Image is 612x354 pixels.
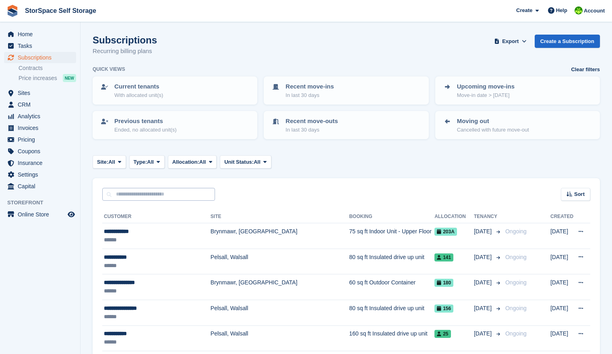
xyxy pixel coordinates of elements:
[436,112,599,138] a: Moving out Cancelled with future move-out
[254,158,261,166] span: All
[550,249,573,274] td: [DATE]
[168,155,217,169] button: Allocation: All
[535,35,600,48] a: Create a Subscription
[349,300,434,325] td: 80 sq ft Insulated drive up unit
[102,210,211,223] th: Customer
[129,155,165,169] button: Type: All
[265,112,428,138] a: Recent move-outs In last 30 days
[285,82,334,91] p: Recent move-ins
[6,5,19,17] img: stora-icon-8386f47178a22dfd0bd8f6a31ec36ba5ce8667c1dd55bd0f319d3a0aa187defe.svg
[505,228,527,235] span: Ongoing
[434,305,453,313] span: 156
[502,37,519,45] span: Export
[457,91,515,99] p: Move-in date > [DATE]
[474,278,493,287] span: [DATE]
[349,325,434,351] td: 160 sq ft Insulated drive up unit
[114,126,177,134] p: Ended, no allocated unit(s)
[114,82,163,91] p: Current tenants
[285,117,338,126] p: Recent move-outs
[505,330,527,337] span: Ongoing
[434,228,457,236] span: 203a
[134,158,147,166] span: Type:
[265,77,428,104] a: Recent move-ins In last 30 days
[7,199,80,207] span: Storefront
[584,7,605,15] span: Account
[18,146,66,157] span: Coupons
[4,169,76,180] a: menu
[4,181,76,192] a: menu
[147,158,154,166] span: All
[18,209,66,220] span: Online Store
[505,279,527,286] span: Ongoing
[66,210,76,219] a: Preview store
[505,305,527,311] span: Ongoing
[474,253,493,261] span: [DATE]
[4,209,76,220] a: menu
[505,254,527,260] span: Ongoing
[575,6,583,14] img: paul catt
[434,253,453,261] span: 141
[18,40,66,51] span: Tasks
[457,82,515,91] p: Upcoming move-ins
[4,99,76,110] a: menu
[18,157,66,169] span: Insurance
[18,122,66,134] span: Invoices
[550,223,573,249] td: [DATE]
[18,169,66,180] span: Settings
[285,126,338,134] p: In last 30 days
[93,112,256,138] a: Previous tenants Ended, no allocated unit(s)
[556,6,567,14] span: Help
[434,210,474,223] th: Allocation
[474,227,493,236] span: [DATE]
[114,91,163,99] p: With allocated unit(s)
[211,300,349,325] td: Pelsall, Walsall
[18,134,66,145] span: Pricing
[19,64,76,72] a: Contracts
[22,4,99,17] a: StorSpace Self Storage
[211,223,349,249] td: Brynmawr, [GEOGRAPHIC_DATA]
[285,91,334,99] p: In last 30 days
[474,329,493,338] span: [DATE]
[4,134,76,145] a: menu
[571,66,600,74] a: Clear filters
[550,325,573,351] td: [DATE]
[19,74,57,82] span: Price increases
[18,52,66,63] span: Subscriptions
[93,77,256,104] a: Current tenants With allocated unit(s)
[457,117,529,126] p: Moving out
[93,47,157,56] p: Recurring billing plans
[349,223,434,249] td: 75 sq ft Indoor Unit - Upper Floor
[18,111,66,122] span: Analytics
[457,126,529,134] p: Cancelled with future move-out
[63,74,76,82] div: NEW
[349,249,434,274] td: 80 sq ft Insulated drive up unit
[550,300,573,325] td: [DATE]
[4,157,76,169] a: menu
[172,158,199,166] span: Allocation:
[18,181,66,192] span: Capital
[211,325,349,351] td: Pelsall, Walsall
[93,66,125,73] h6: Quick views
[574,190,585,198] span: Sort
[211,274,349,300] td: Brynmawr, [GEOGRAPHIC_DATA]
[4,87,76,99] a: menu
[4,122,76,134] a: menu
[93,155,126,169] button: Site: All
[4,146,76,157] a: menu
[211,249,349,274] td: Pelsall, Walsall
[220,155,271,169] button: Unit Status: All
[114,117,177,126] p: Previous tenants
[550,210,573,223] th: Created
[434,330,451,338] span: 25
[93,35,157,45] h1: Subscriptions
[19,74,76,82] a: Price increases NEW
[493,35,528,48] button: Export
[349,210,434,223] th: Booking
[211,210,349,223] th: Site
[108,158,115,166] span: All
[550,274,573,300] td: [DATE]
[4,40,76,51] a: menu
[4,52,76,63] a: menu
[18,99,66,110] span: CRM
[516,6,532,14] span: Create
